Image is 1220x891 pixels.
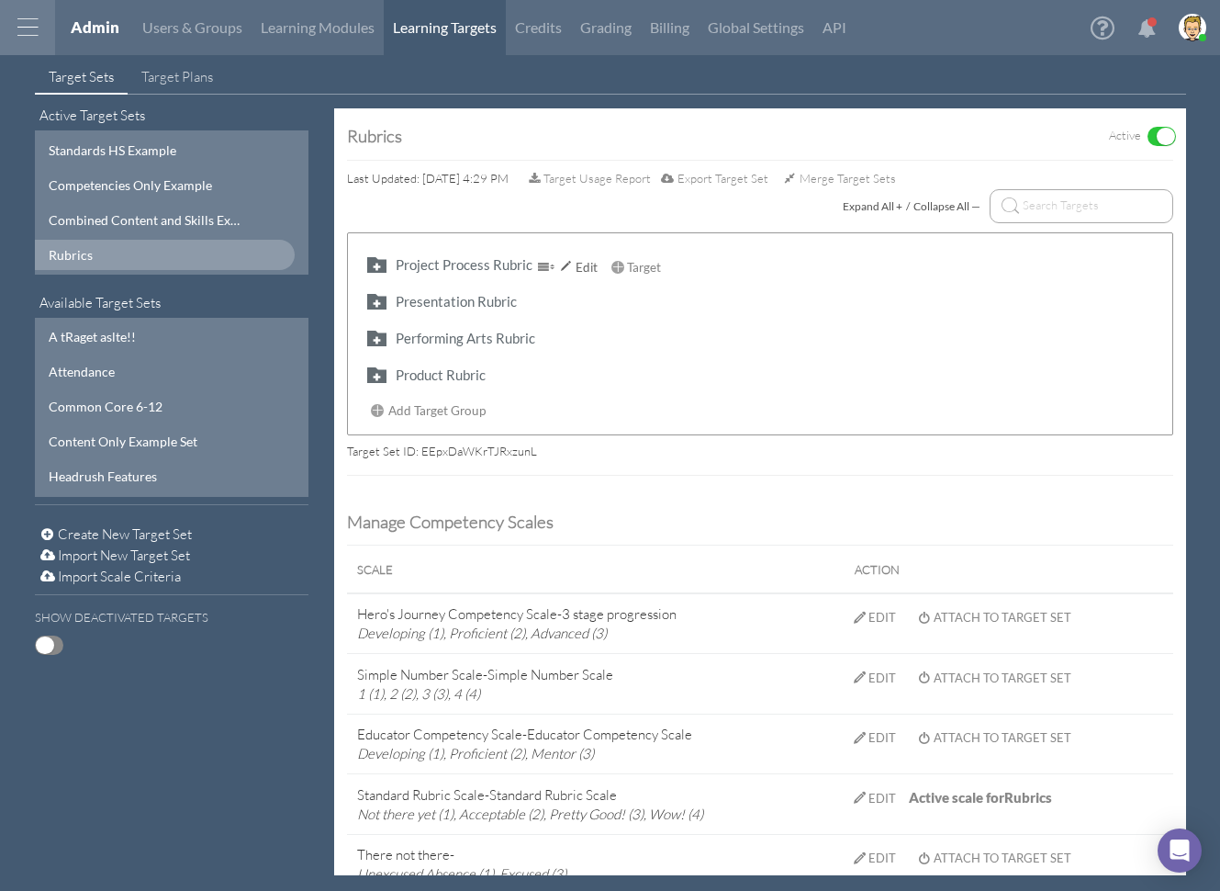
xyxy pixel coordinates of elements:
span: / [906,197,910,216]
span: Action [855,562,900,577]
div: Content Only Example Set [49,432,246,451]
span: OFF [36,637,54,654]
button: Edit [845,665,906,690]
td: Educator Competency Scale - Educator Competency Scale [347,714,834,774]
div: Rubrics [909,788,1052,807]
span: Target Sets [49,68,114,85]
button: Attach to Target Set [909,604,1080,629]
button: Edit [845,785,906,810]
a: Target Sets [35,60,128,95]
img: image [1179,14,1206,41]
label: Active [1097,127,1147,146]
span: Target [627,260,661,275]
div: Attendance [49,362,246,381]
td: Hero's Journey Competency Scale - 3 stage progression [347,593,834,654]
td: Standard Rubric Scale - Standard Rubric Scale [347,774,834,835]
td: Simple Number Scale - Simple Number Scale [347,654,834,715]
em: Developing (1), Proficient (2), Advanced (3) [357,625,607,642]
div: Project Process Rubric [396,255,532,275]
span: Add Target Group [388,403,486,418]
div: A tRaget aslte!! [49,327,246,346]
div: Edit [555,258,598,277]
div: Edit [868,610,896,625]
button: Merge Target Sets [777,168,901,189]
div: Presentation Rubric [396,292,517,311]
em: 1 (1), 2 (2), 3 (3), 4 (4) [357,685,480,703]
div: Combined Content and Skills Example Set [49,210,246,230]
span: Manage Competency Scales [347,511,554,533]
button: Import Scale Criteria [35,566,186,587]
button: Create New Target Set [35,524,197,545]
a: Admin [71,17,119,37]
div: Target Set ID: EEpxDaWKrTJRxzunL [347,442,1173,461]
div: Open Intercom Messenger [1158,829,1202,873]
em: Not there yet (1), Acceptable (2), Pretty Good! (3), Wow! (4) [357,806,703,823]
button: Import New Target Set [35,545,196,566]
div: Attach to Target Set [934,610,1071,625]
div: Attach to Target Set [934,730,1071,745]
div: Expand All + [843,197,902,216]
div: Attach to Target Set [934,851,1071,865]
h6: Show Deactivated Targets [35,611,208,625]
button: Edit [845,725,906,750]
span: Active Target Sets [39,107,145,124]
div: Competencies Only Example [49,175,246,195]
div: Edit [868,791,896,806]
span: Target Usage Report [543,169,651,188]
button: Attach to Target Set [909,725,1080,750]
span: Active scale for [909,789,1004,806]
button: Edit [845,604,906,629]
span: ON [1157,128,1175,145]
button: Edit [845,845,906,870]
div: Edit [868,730,896,745]
a: Target Plans [128,60,227,95]
span: Import Scale Criteria [58,568,181,585]
button: Export Target Set [655,168,774,189]
em: Unexcused Absence (1), Excused (3) [357,865,566,883]
div: Rubrics [347,127,402,146]
button: Attach to Target Set [909,845,1080,870]
span: Available Target Sets [39,294,161,311]
div: Edit [868,671,896,685]
div: Common Core 6-12 [49,397,246,416]
div: Headrush Features [49,467,246,486]
span: Target Plans [141,68,213,85]
span: Scale [357,562,393,577]
em: Developing (1), Proficient (2), Mentor (3) [357,745,594,762]
div: Standards HS Example [49,141,246,160]
div: Product Rubric [396,366,486,385]
div: Performing Arts Rubric [396,329,535,348]
input: Search Targets [990,189,1173,223]
span: Create New Target Set [58,525,192,543]
span: Import New Target Set [58,547,190,564]
div: Rubrics [49,245,246,265]
span: Export Target Set [677,171,768,186]
span: Merge Target Sets [800,171,896,186]
div: Collapse All — [913,197,980,216]
div: Last Updated: [DATE] 4:29 PM [347,168,1173,189]
div: Attach to Target Set [934,671,1071,685]
div: Edit [868,851,896,865]
button: Attach to Target Set [909,665,1080,690]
